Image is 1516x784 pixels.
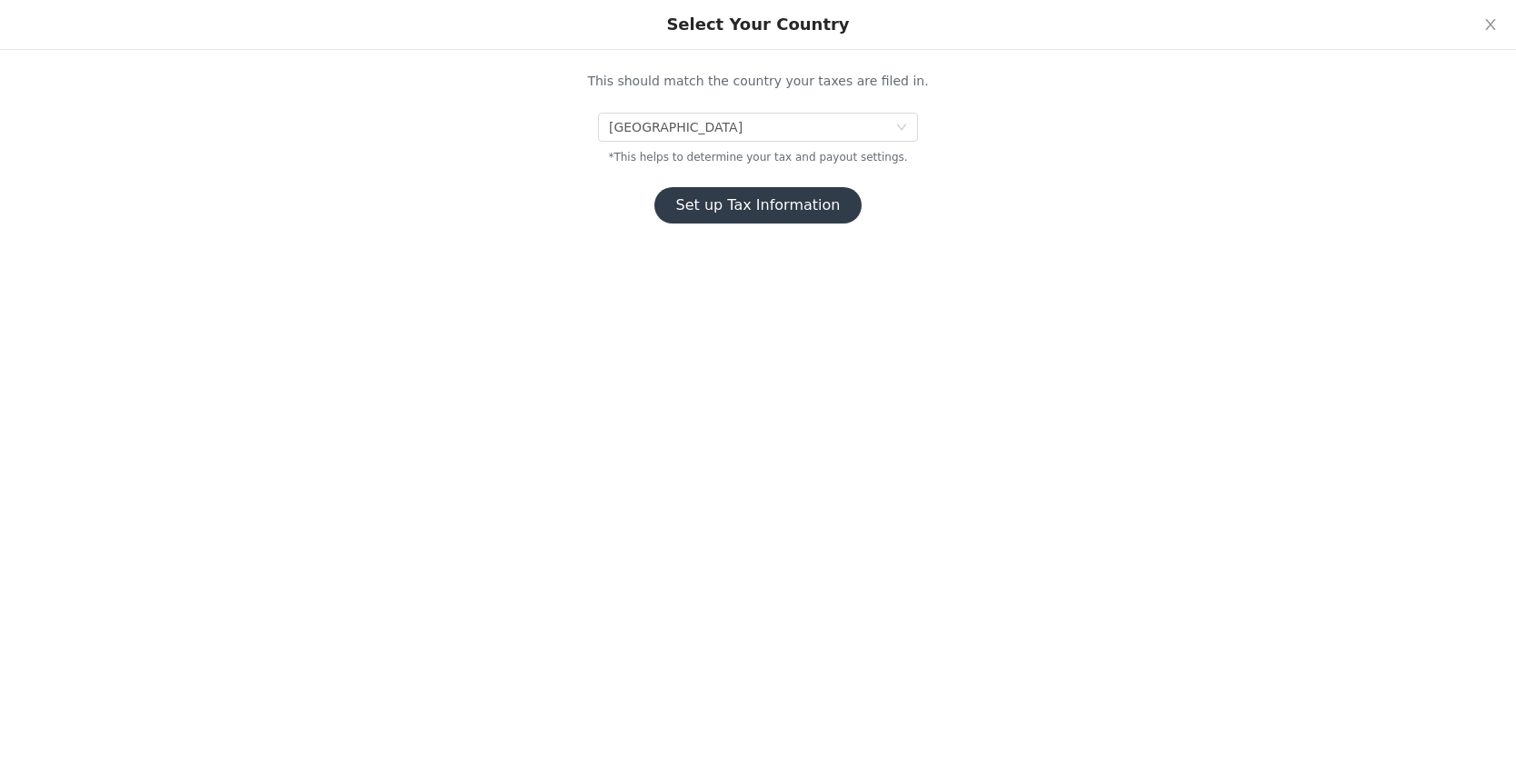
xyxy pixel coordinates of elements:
button: Set up Tax Information [654,187,863,223]
p: This should match the country your taxes are filed in. [463,72,1053,91]
i: icon: down [896,122,907,134]
i: icon: close [1483,17,1498,32]
div: Select Your Country [666,15,849,35]
div: Australia [609,114,743,141]
p: *This helps to determine your tax and payout settings. [463,149,1053,165]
